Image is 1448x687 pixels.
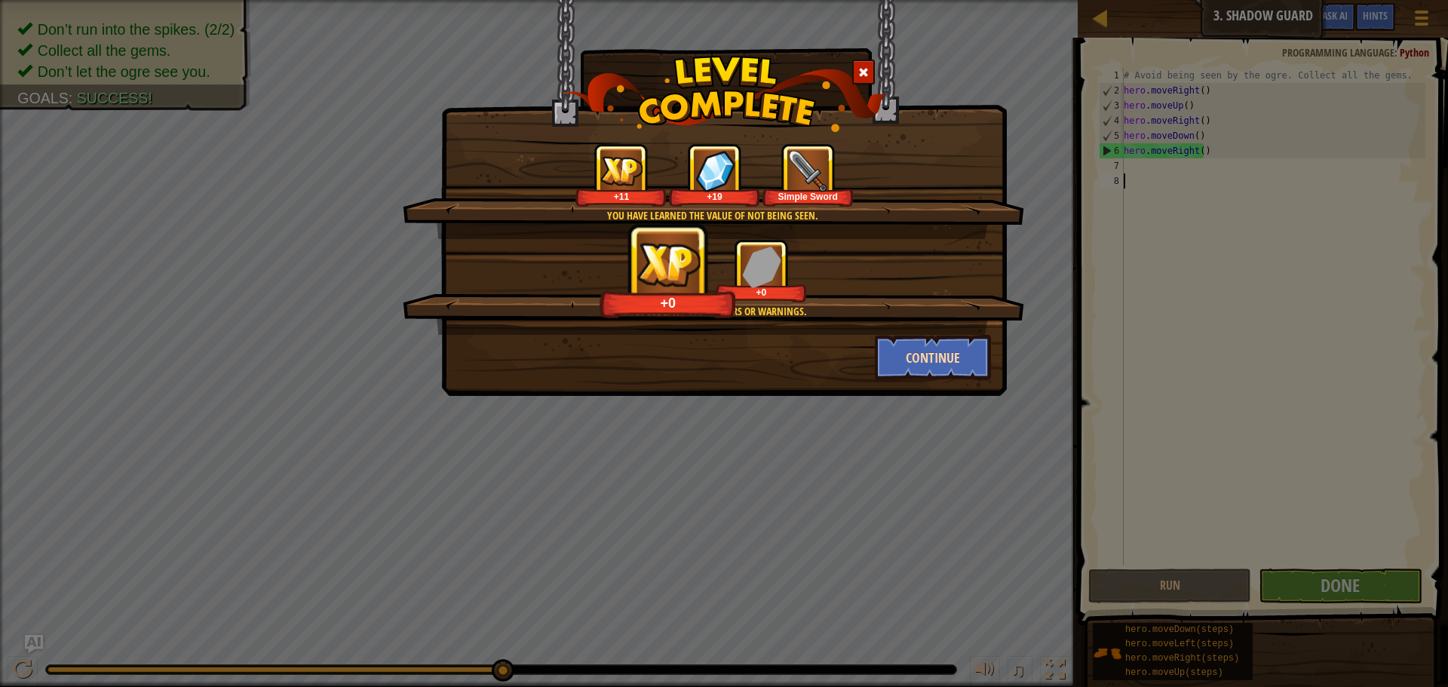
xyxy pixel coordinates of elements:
div: You have learned the value of not being seen. [474,208,950,223]
div: Simple Sword [765,191,851,202]
img: portrait.png [787,150,829,192]
div: +11 [578,191,664,202]
div: +19 [672,191,757,202]
img: reward_icon_gems.png [695,150,735,192]
div: +0 [604,294,732,311]
img: reward_icon_xp.png [637,242,700,287]
img: level_complete.png [563,56,886,132]
img: reward_icon_gems.png [742,246,781,287]
img: reward_icon_xp.png [600,156,643,186]
div: +0 [719,287,804,298]
div: Clean code: no code errors or warnings. [474,304,950,319]
button: Continue [875,335,992,380]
